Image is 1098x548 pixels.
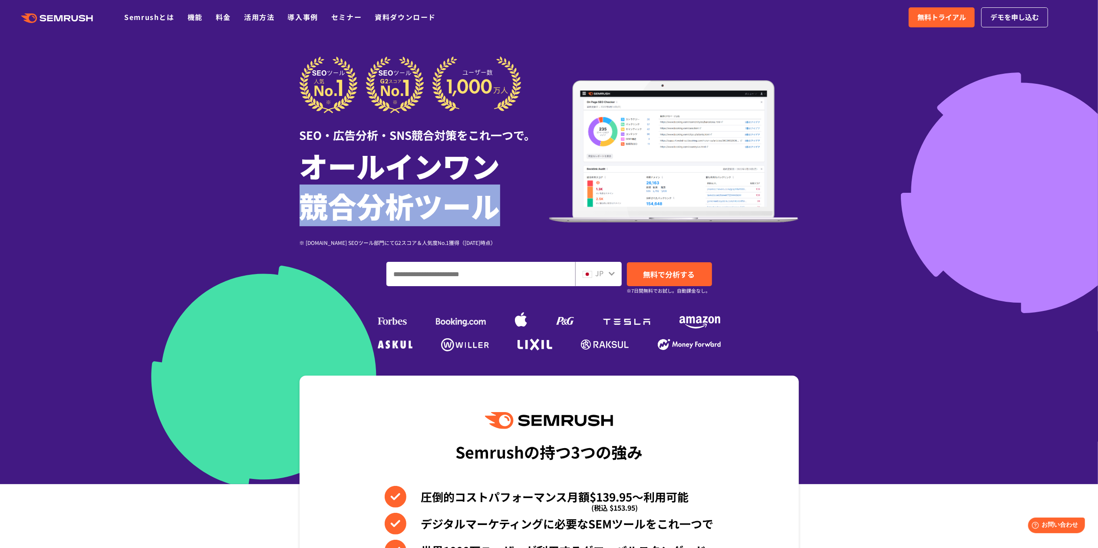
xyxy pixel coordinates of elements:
input: ドメイン、キーワードまたはURLを入力してください [387,262,575,286]
span: JP [596,268,604,278]
div: SEO・広告分析・SNS競合対策をこれ一つで。 [300,113,549,143]
span: 無料トライアル [917,12,966,23]
a: 料金 [216,12,231,22]
a: 無料で分析する [627,262,712,286]
li: 圧倒的コストパフォーマンス月額$139.95〜利用可能 [385,486,713,508]
li: デジタルマーケティングに必要なSEMツールをこれ一つで [385,513,713,535]
a: デモを申し込む [981,7,1048,27]
a: Semrushとは [124,12,174,22]
h1: オールインワン 競合分析ツール [300,145,549,225]
span: 無料で分析する [643,269,695,280]
a: 無料トライアル [909,7,975,27]
small: ※7日間無料でお試し。自動課金なし。 [627,287,711,295]
div: ※ [DOMAIN_NAME] SEOツール部門にてG2スコア＆人気度No.1獲得（[DATE]時点） [300,238,549,247]
a: 導入事例 [288,12,318,22]
a: セミナー [331,12,362,22]
a: 活用方法 [244,12,274,22]
a: 機能 [188,12,203,22]
div: Semrushの持つ3つの強み [455,436,643,468]
a: 資料ダウンロード [375,12,436,22]
span: (税込 $153.95) [591,497,638,518]
iframe: Help widget launcher [1021,514,1088,538]
span: デモを申し込む [990,12,1039,23]
img: Semrush [485,412,613,429]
